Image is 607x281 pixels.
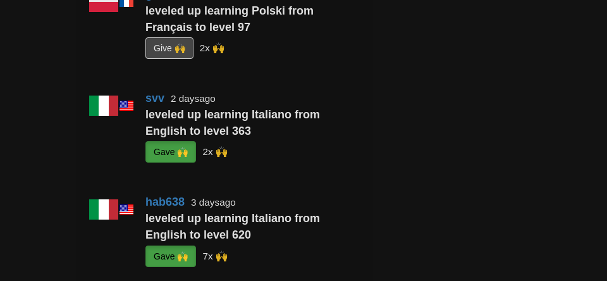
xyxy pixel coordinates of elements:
small: 2 days ago [171,93,216,104]
small: kupo03<br />segfault [200,42,224,53]
a: hab638 [145,196,185,208]
button: Give 🙌 [145,37,193,59]
button: Gave 🙌 [145,141,196,163]
strong: leveled up learning Italiano from English to level 363 [145,108,320,137]
small: 3 days ago [191,197,236,208]
strong: leveled up learning Polski from Français to level 97 [145,4,314,34]
small: superwinston<br />19cupsofcoffee<br />rav3l<br />Earluccio<br />Floria7<br />CharmingTigress<br /... [202,250,227,261]
small: superwinston<br />Floria7 [202,146,227,157]
a: svv [145,92,164,104]
strong: leveled up learning Italiano from English to level 620 [145,212,320,241]
button: Gave 🙌 [145,246,196,267]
